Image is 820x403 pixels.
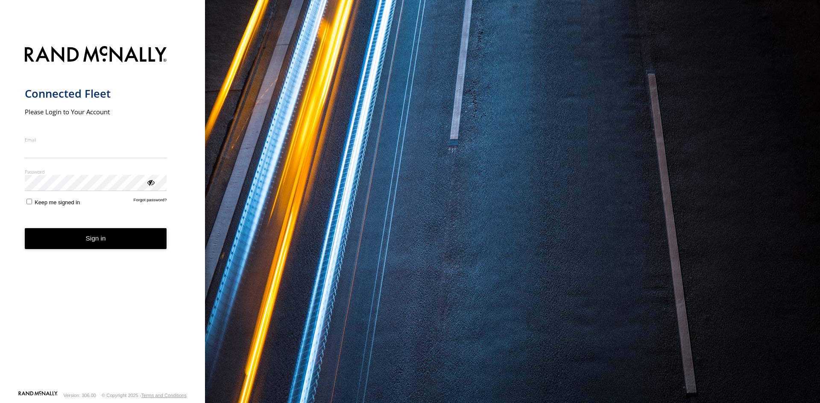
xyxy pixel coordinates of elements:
label: Password [25,168,167,175]
a: Terms and Conditions [141,393,187,398]
form: main [25,41,181,390]
label: Email [25,136,167,143]
div: © Copyright 2025 - [102,393,187,398]
img: Rand McNally [25,44,167,66]
a: Visit our Website [18,391,58,400]
span: Keep me signed in [35,199,80,206]
h2: Please Login to Your Account [25,107,167,116]
button: Sign in [25,228,167,249]
h1: Connected Fleet [25,87,167,101]
div: Version: 306.00 [64,393,96,398]
input: Keep me signed in [26,199,32,204]
a: Forgot password? [134,197,167,206]
div: ViewPassword [146,178,155,186]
